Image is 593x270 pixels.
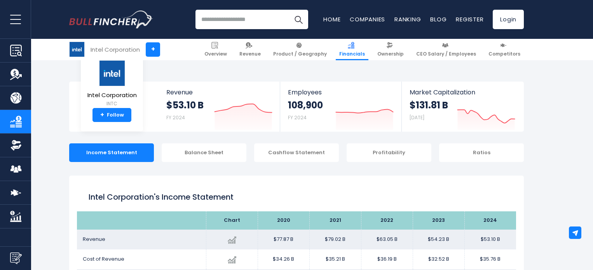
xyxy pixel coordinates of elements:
[309,230,361,249] td: $79.02 B
[201,39,230,60] a: Overview
[402,82,523,132] a: Market Capitalization $131.81 B [DATE]
[309,211,361,230] th: 2021
[439,143,524,162] div: Ratios
[377,51,404,57] span: Ownership
[83,235,105,243] span: Revenue
[87,60,137,108] a: Intel Corporation INTC
[410,99,448,111] strong: $131.81 B
[288,89,393,96] span: Employees
[254,143,339,162] div: Cashflow Statement
[258,211,309,230] th: 2020
[456,15,483,23] a: Register
[87,92,137,99] span: Intel Corporation
[206,211,258,230] th: Chart
[270,39,330,60] a: Product / Geography
[69,10,153,28] a: Go to homepage
[361,249,413,269] td: $36.19 B
[166,114,185,121] small: FY 2024
[91,45,140,54] div: Intel Corporation
[288,114,307,121] small: FY 2024
[488,51,520,57] span: Competitors
[258,230,309,249] td: $77.87 B
[87,100,137,107] small: INTC
[159,82,280,132] a: Revenue $53.10 B FY 2024
[236,39,264,60] a: Revenue
[485,39,524,60] a: Competitors
[288,99,323,111] strong: 108,900
[100,111,104,118] strong: +
[413,211,464,230] th: 2023
[493,10,524,29] a: Login
[347,143,431,162] div: Profitability
[92,108,131,122] a: +Follow
[89,191,504,203] h1: Intel Corporation's Income Statement
[413,230,464,249] td: $54.23 B
[416,51,476,57] span: CEO Salary / Employees
[146,42,160,57] a: +
[336,39,368,60] a: Financials
[464,230,516,249] td: $53.10 B
[323,15,340,23] a: Home
[69,10,153,28] img: Bullfincher logo
[413,249,464,269] td: $32.52 B
[309,249,361,269] td: $35.21 B
[280,82,401,132] a: Employees 108,900 FY 2024
[410,89,515,96] span: Market Capitalization
[374,39,407,60] a: Ownership
[413,39,480,60] a: CEO Salary / Employees
[204,51,227,57] span: Overview
[430,15,446,23] a: Blog
[339,51,365,57] span: Financials
[289,10,308,29] button: Search
[258,249,309,269] td: $34.26 B
[10,139,22,151] img: Ownership
[70,42,84,57] img: INTC logo
[166,99,204,111] strong: $53.10 B
[464,211,516,230] th: 2024
[361,230,413,249] td: $63.05 B
[394,15,421,23] a: Ranking
[162,143,246,162] div: Balance Sheet
[410,114,424,121] small: [DATE]
[69,143,154,162] div: Income Statement
[83,255,124,263] span: Cost of Revenue
[166,89,272,96] span: Revenue
[239,51,261,57] span: Revenue
[361,211,413,230] th: 2022
[350,15,385,23] a: Companies
[464,249,516,269] td: $35.76 B
[98,60,126,86] img: INTC logo
[273,51,327,57] span: Product / Geography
